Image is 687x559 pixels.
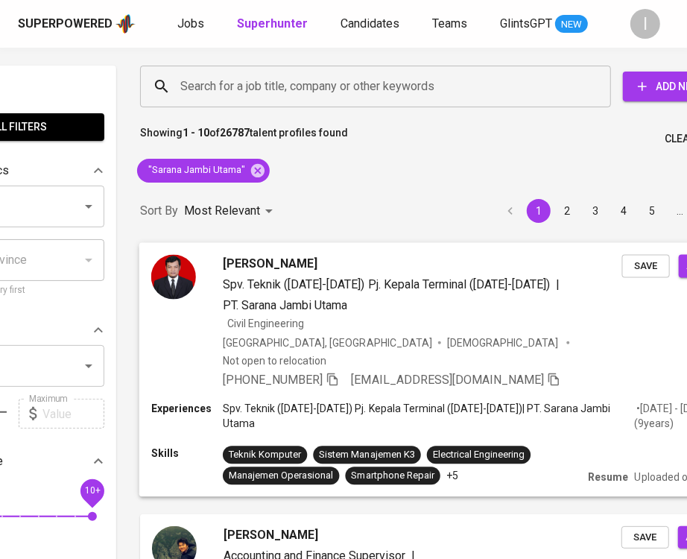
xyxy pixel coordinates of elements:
div: Superpowered [18,16,113,33]
div: I [630,9,660,39]
p: Sort By [140,202,178,220]
span: GlintsGPT [500,16,552,31]
div: Most Relevant [184,198,278,225]
span: Teams [432,16,467,31]
a: GlintsGPT NEW [500,15,588,34]
div: Sistem Manajemen K3 [319,448,414,462]
p: Experiences [151,401,223,416]
p: Spv. Teknik ([DATE]-[DATE]) Pj. Kepala Terminal ([DATE]-[DATE]) | PT. Sarana Jambi Utama [223,401,634,431]
span: [PERSON_NAME] [224,526,318,544]
button: Open [78,356,99,376]
span: Save [630,257,662,274]
span: Jobs [177,16,204,31]
p: Skills [151,446,223,461]
span: Spv. Teknik ([DATE]-[DATE]) Pj. Kepala Terminal ([DATE]-[DATE]) [223,277,550,291]
span: "Sarana Jambi Utama" [137,163,254,177]
span: Civil Engineering [227,317,304,329]
img: 22e7a60b12deec5a1e25f2a750a0bca7.jpg [151,254,196,299]
b: Superhunter [237,16,308,31]
b: 1 - 10 [183,127,209,139]
b: 26787 [220,127,250,139]
p: +5 [446,468,458,483]
div: Teknik Komputer [229,448,301,462]
a: Candidates [341,15,402,34]
a: Superhunter [237,15,311,34]
span: [EMAIL_ADDRESS][DOMAIN_NAME] [352,373,545,387]
span: NEW [555,17,588,32]
span: PT. Sarana Jambi Utama [223,297,348,312]
a: Teams [432,15,470,34]
div: "Sarana Jambi Utama" [137,159,270,183]
button: page 1 [527,199,551,223]
div: Manajemen Operasional [229,469,333,483]
button: Go to page 3 [583,199,607,223]
button: Open [78,196,99,217]
a: Jobs [177,15,207,34]
button: Save [622,254,670,277]
span: Candidates [341,16,399,31]
div: Smartphone Repair [352,469,434,483]
button: Go to page 4 [612,199,636,223]
p: Showing of talent profiles found [140,125,348,153]
span: [DEMOGRAPHIC_DATA] [447,335,560,350]
p: Resume [589,470,629,484]
div: Electrical Engineering [433,448,525,462]
p: Most Relevant [184,202,260,220]
div: [GEOGRAPHIC_DATA], [GEOGRAPHIC_DATA] [223,335,432,350]
span: [PHONE_NUMBER] [223,373,323,387]
span: 10+ [84,486,100,496]
span: | [556,275,560,293]
input: Value [42,399,104,429]
p: Not open to relocation [223,353,326,367]
span: [PERSON_NAME] [223,254,317,272]
button: Save [621,526,669,549]
a: Superpoweredapp logo [18,13,136,35]
img: app logo [115,13,136,35]
span: Save [629,529,662,546]
button: Go to page 2 [555,199,579,223]
button: Go to page 5 [640,199,664,223]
